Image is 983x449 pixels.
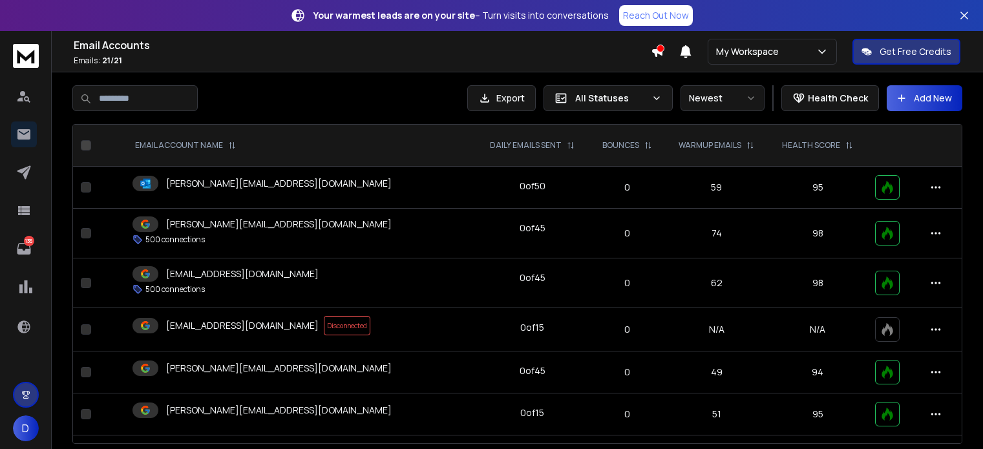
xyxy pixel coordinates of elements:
span: 21 / 21 [102,55,122,66]
p: 136 [24,236,34,246]
p: 0 [597,227,657,240]
button: Newest [681,85,765,111]
p: [PERSON_NAME][EMAIL_ADDRESS][DOMAIN_NAME] [166,362,392,375]
a: Reach Out Now [619,5,693,26]
p: 500 connections [145,284,205,295]
p: All Statuses [575,92,646,105]
td: 94 [768,351,867,393]
a: 136 [11,236,37,262]
td: N/A [665,308,768,351]
td: 74 [665,209,768,258]
p: 0 [597,277,657,289]
p: [PERSON_NAME][EMAIL_ADDRESS][DOMAIN_NAME] [166,177,392,190]
p: [PERSON_NAME][EMAIL_ADDRESS][DOMAIN_NAME] [166,404,392,417]
p: HEALTH SCORE [782,140,840,151]
div: 0 of 15 [520,321,544,334]
div: 0 of 45 [520,222,545,235]
button: Add New [887,85,962,111]
td: 49 [665,351,768,393]
td: 62 [665,258,768,308]
p: 500 connections [145,235,205,245]
p: BOUNCES [602,140,639,151]
div: 0 of 15 [520,406,544,419]
button: Health Check [781,85,879,111]
td: 51 [665,393,768,435]
strong: Your warmest leads are on your site [313,9,475,21]
img: logo [13,44,39,68]
p: Get Free Credits [880,45,951,58]
p: WARMUP EMAILS [679,140,741,151]
p: 0 [597,366,657,379]
p: N/A [776,323,860,336]
p: DAILY EMAILS SENT [490,140,562,151]
p: [PERSON_NAME][EMAIL_ADDRESS][DOMAIN_NAME] [166,218,392,231]
div: 0 of 45 [520,364,545,377]
p: Health Check [808,92,868,105]
p: – Turn visits into conversations [313,9,609,22]
button: D [13,415,39,441]
td: 95 [768,167,867,209]
p: 0 [597,181,657,194]
h1: Email Accounts [74,37,651,53]
div: 0 of 50 [520,180,545,193]
td: 98 [768,258,867,308]
button: Get Free Credits [852,39,960,65]
p: [EMAIL_ADDRESS][DOMAIN_NAME] [166,267,319,280]
button: Export [467,85,536,111]
p: Emails : [74,56,651,66]
span: Disconnected [324,316,370,335]
p: Reach Out Now [623,9,689,22]
div: 0 of 45 [520,271,545,284]
div: EMAIL ACCOUNT NAME [135,140,236,151]
td: 59 [665,167,768,209]
p: [EMAIL_ADDRESS][DOMAIN_NAME] [166,319,319,332]
td: 95 [768,393,867,435]
p: 0 [597,408,657,421]
p: 0 [597,323,657,336]
td: 98 [768,209,867,258]
p: My Workspace [716,45,784,58]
